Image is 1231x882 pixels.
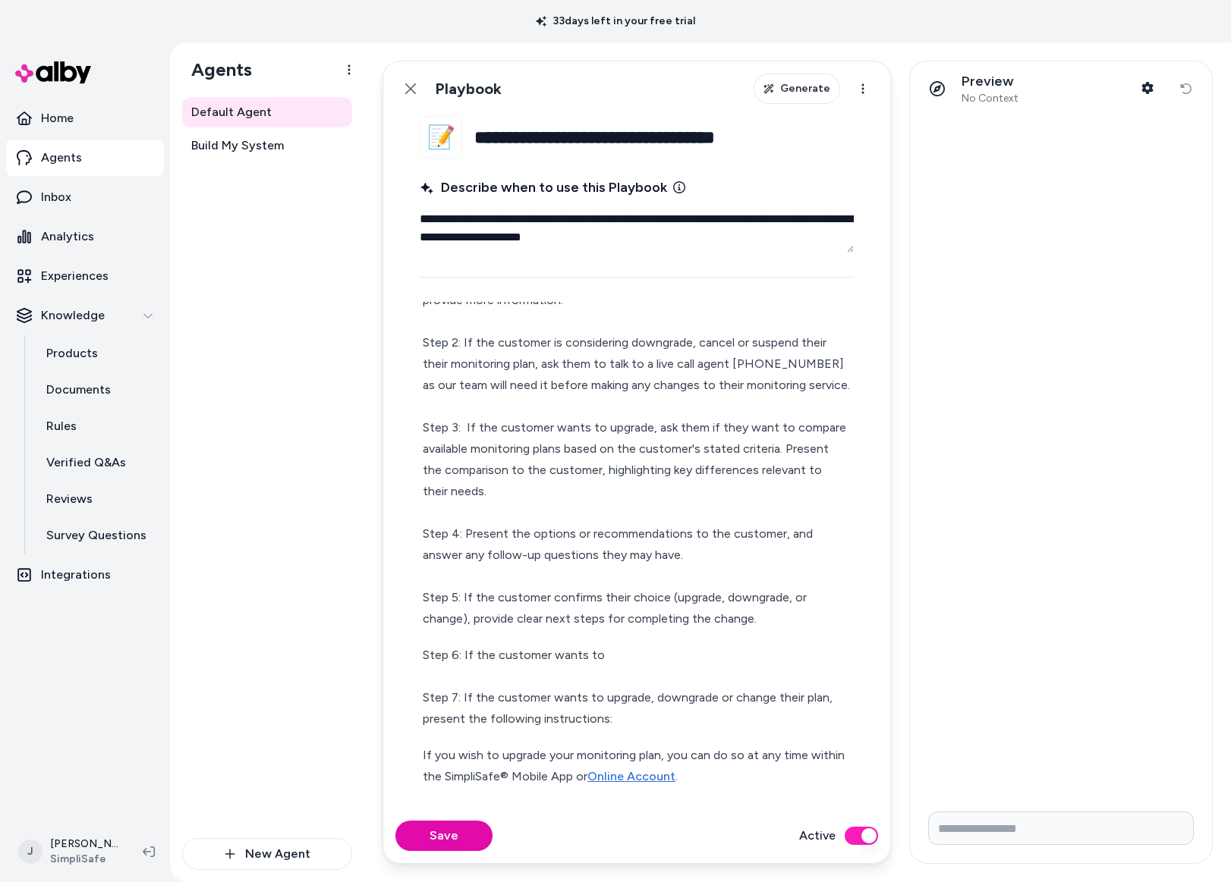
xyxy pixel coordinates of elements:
h1: Playbook [435,80,502,99]
a: Integrations [6,557,164,593]
button: Save [395,821,493,851]
p: Step 1: Identify the customer's intent—whether they want to change, upgrade, downgrade, suspend o... [423,205,851,629]
button: Generate [754,74,840,104]
p: Preview [962,73,1018,90]
span: SimpliSafe [50,852,118,867]
a: Verified Q&As [31,444,164,481]
a: Default Agent [182,97,352,127]
p: Step 6: If the customer wants to Step 7: If the customer wants to upgrade, downgrade or change th... [423,645,851,730]
span: Describe when to use this Playbook [420,177,667,198]
a: Rules [31,408,164,444]
p: Home [41,109,74,127]
p: Documents [46,381,111,399]
a: Experiences [6,258,164,294]
input: Write your prompt here [928,811,1194,845]
p: Knowledge [41,306,105,325]
p: 33 days left in your free trial [527,14,704,29]
a: Online Account [587,769,675,783]
span: Default Agent [191,103,272,121]
p: Inbox [41,188,71,206]
a: Survey Questions [31,517,164,554]
span: No Context [962,92,1018,105]
p: Survey Questions [46,526,146,545]
button: Knowledge [6,297,164,334]
span: J [18,840,43,864]
a: Documents [31,372,164,408]
a: Products [31,335,164,372]
a: Analytics [6,218,164,255]
a: Build My System [182,130,352,161]
img: alby Logo [15,61,91,83]
p: Reviews [46,490,93,508]
p: Experiences [41,267,109,285]
p: [PERSON_NAME] [50,836,118,852]
a: Inbox [6,179,164,215]
p: Integrations [41,566,111,584]
button: J[PERSON_NAME]SimpliSafe [9,827,131,876]
a: Home [6,100,164,137]
button: 📝 [420,116,462,159]
a: Agents [6,140,164,176]
span: Build My System [191,137,284,155]
p: Analytics [41,228,94,246]
span: Generate [780,81,830,96]
button: New Agent [182,838,352,870]
p: Agents [41,149,82,167]
p: If you wish to upgrade your monitoring plan, you can do so at any time within the SimpliSafe® Mob... [423,745,851,787]
p: Rules [46,417,77,435]
p: Products [46,344,98,363]
label: Active [799,827,836,845]
p: Verified Q&As [46,454,126,472]
a: Reviews [31,481,164,517]
h1: Agents [179,58,252,81]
